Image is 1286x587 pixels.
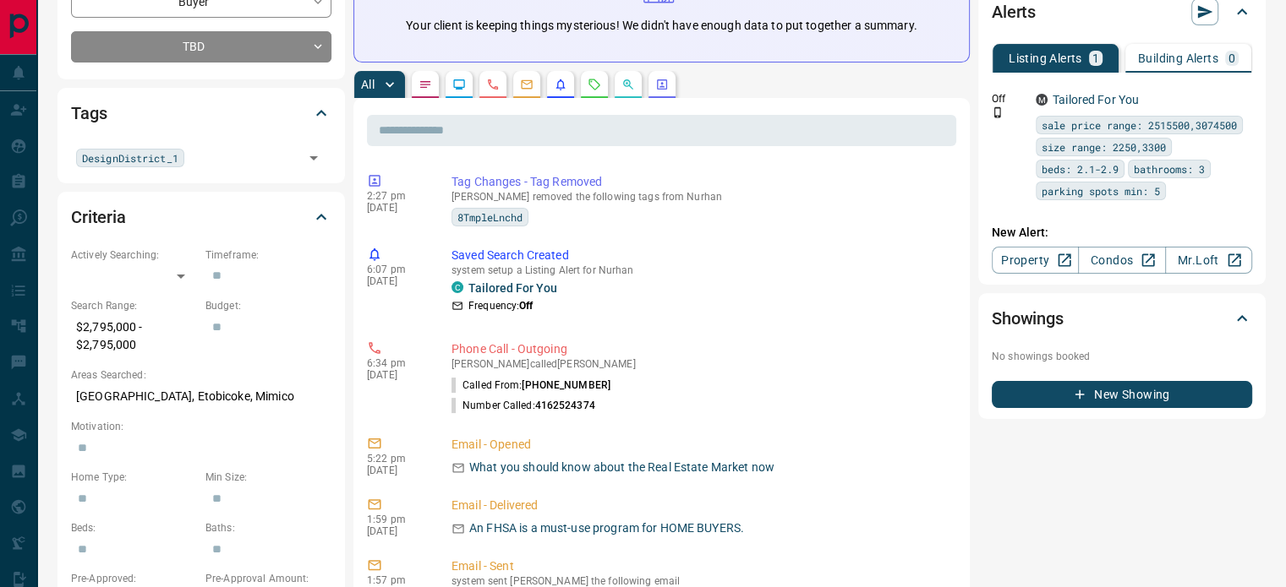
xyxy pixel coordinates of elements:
[1042,160,1119,177] span: beds: 2.1-2.9
[451,436,949,454] p: Email - Opened
[451,340,949,358] p: Phone Call - Outgoing
[451,398,595,413] p: Number Called:
[205,470,331,485] p: Min Size:
[451,247,949,264] p: Saved Search Created
[992,91,1026,106] p: Off
[1042,139,1166,155] span: size range: 2250,3300
[451,358,949,370] p: [PERSON_NAME] called [PERSON_NAME]
[451,557,949,575] p: Email - Sent
[1042,182,1160,199] span: parking spots min: 5
[367,202,426,214] p: [DATE]
[367,465,426,476] p: [DATE]
[367,514,426,525] p: 1:59 pm
[451,378,610,393] p: Called From:
[71,100,107,127] h2: Tags
[621,78,635,91] svg: Opportunities
[1078,247,1165,274] a: Condos
[71,470,197,485] p: Home Type:
[992,298,1252,339] div: Showings
[655,78,669,91] svg: Agent Actions
[205,298,331,313] p: Budget:
[367,453,426,465] p: 5:22 pm
[367,275,426,287] p: [DATE]
[588,78,601,91] svg: Requests
[71,93,331,133] div: Tags
[205,247,331,263] p: Timeframe:
[451,173,949,191] p: Tag Changes - Tag Removed
[71,197,331,237] div: Criteria
[71,367,331,383] p: Areas Searched:
[367,264,426,275] p: 6:07 pm
[1036,94,1048,106] div: mrloft.ca
[522,379,610,391] span: [PHONE_NUMBER]
[71,571,197,586] p: Pre-Approved:
[406,17,917,35] p: Your client is keeping things mysterious! We didn't have enough data to put together a summary.
[302,146,326,170] button: Open
[992,349,1252,364] p: No showings booked
[469,459,774,476] p: What you should know about the Real Estate Market now
[361,79,375,90] p: All
[535,399,595,411] span: 4162524374
[1092,52,1099,64] p: 1
[452,78,466,91] svg: Lead Browsing Activity
[457,209,523,226] span: 8TmpleLnchd
[71,419,331,434] p: Motivation:
[519,300,533,312] strong: Off
[367,525,426,537] p: [DATE]
[992,106,1004,118] svg: Push Notification Only
[992,224,1252,242] p: New Alert:
[1165,247,1252,274] a: Mr.Loft
[71,383,331,410] p: [GEOGRAPHIC_DATA], Etobicoke, Mimico
[520,78,534,91] svg: Emails
[451,281,463,293] div: condos.ca
[71,298,197,313] p: Search Range:
[1042,117,1237,133] span: sale price range: 2515500,3074500
[451,575,949,587] p: system sent [PERSON_NAME] the following email
[451,264,949,276] p: system setup a Listing Alert for Nurhan
[367,190,426,202] p: 2:27 pm
[367,369,426,381] p: [DATE]
[1229,52,1235,64] p: 0
[486,78,500,91] svg: Calls
[82,149,178,166] span: DesignDistrict_1
[451,191,949,203] p: [PERSON_NAME] removed the following tags from Nurhan
[992,381,1252,408] button: New Showing
[1009,52,1082,64] p: Listing Alerts
[992,247,1079,274] a: Property
[1134,160,1205,177] span: bathrooms: 3
[205,571,331,586] p: Pre-Approval Amount:
[71,313,197,359] p: $2,795,000 - $2,795,000
[71,31,331,63] div: TBD
[451,497,949,514] p: Email - Delivered
[468,298,533,313] p: Frequency:
[205,520,331,535] p: Baths:
[468,281,557,295] a: Tailored For You
[367,357,426,369] p: 6:34 pm
[469,519,744,537] p: An FHSA is a must-use program for HOME BUYERS.
[1138,52,1218,64] p: Building Alerts
[992,305,1064,332] h2: Showings
[419,78,432,91] svg: Notes
[71,520,197,535] p: Beds:
[554,78,567,91] svg: Listing Alerts
[71,204,126,231] h2: Criteria
[367,574,426,586] p: 1:57 pm
[1053,93,1139,106] a: Tailored For You
[71,247,197,263] p: Actively Searching:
